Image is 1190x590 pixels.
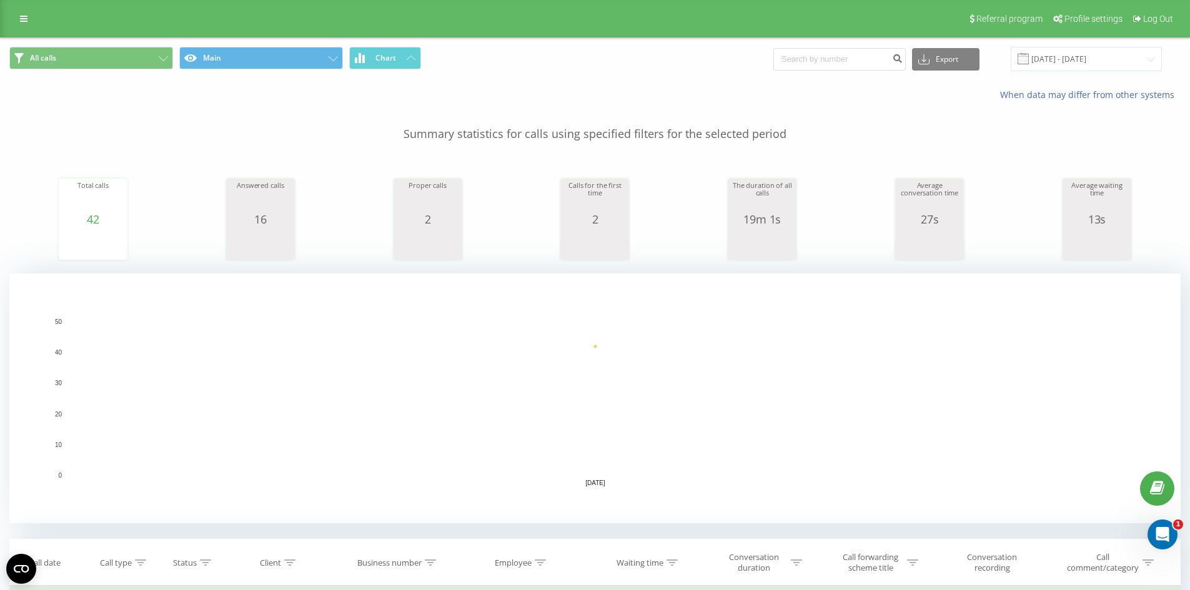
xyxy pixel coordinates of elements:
div: 19m 1s [731,213,793,225]
div: Status [173,558,197,568]
div: Call type [100,558,132,568]
input: Search by number [773,48,906,71]
div: Calls for the first time [563,182,626,213]
button: All calls [9,47,173,69]
svg: A chart. [9,273,1181,523]
div: Total calls [62,182,124,213]
text: [DATE] [585,479,605,486]
div: Client [260,558,281,568]
button: Open CMP widget [6,554,36,584]
svg: A chart. [563,225,626,263]
p: Summary statistics for calls using specified filters for the selected period [9,101,1181,142]
text: 40 [55,349,62,356]
svg: A chart. [731,225,793,263]
div: Call comment/category [1066,552,1139,573]
span: Chart [375,54,396,62]
div: 13s [1066,213,1128,225]
text: 20 [55,411,62,418]
div: 2 [397,213,459,225]
span: Referral program [976,14,1043,24]
svg: A chart. [397,225,459,263]
div: Call forwarding scheme title [837,552,904,573]
div: Conversation duration [721,552,788,573]
div: Business number [357,558,422,568]
button: Chart [349,47,421,69]
svg: A chart. [62,225,124,263]
span: Log Out [1143,14,1173,24]
div: Answered calls [229,182,292,213]
div: Conversation recording [951,552,1033,573]
text: 50 [55,318,62,325]
text: 10 [55,441,62,448]
div: 42 [62,213,124,225]
span: All calls [30,53,56,63]
div: Average waiting time [1066,182,1128,213]
div: Average conversation time [898,182,961,213]
div: Employee [495,558,532,568]
div: 16 [229,213,292,225]
svg: A chart. [229,225,292,263]
svg: A chart. [1066,225,1128,263]
div: Proper calls [397,182,459,213]
div: Call date [29,558,61,568]
iframe: Intercom live chat [1148,519,1178,549]
span: Profile settings [1064,14,1123,24]
text: 30 [55,380,62,387]
div: Waiting time [617,558,663,568]
button: Export [912,48,979,71]
div: 27s [898,213,961,225]
text: 0 [58,472,62,479]
span: 1 [1173,519,1183,529]
svg: A chart. [898,225,961,263]
div: The duration of all calls [731,182,793,213]
button: Main [179,47,343,69]
a: When data may differ from other systems [1000,89,1181,101]
div: 2 [563,213,626,225]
